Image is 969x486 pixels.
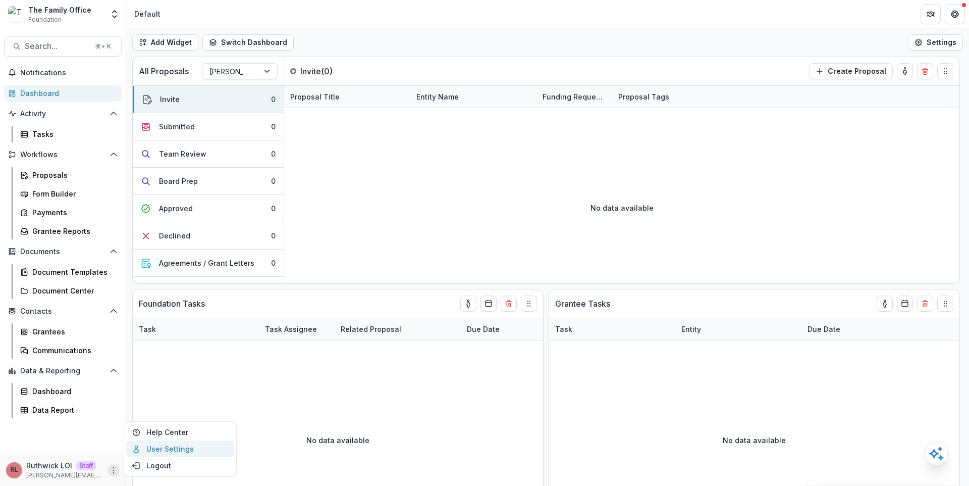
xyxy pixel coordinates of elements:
button: Notifications [4,65,122,81]
button: Delete card [917,63,933,79]
div: Dashboard [32,386,114,397]
div: 0 [271,94,276,105]
span: Foundation [28,15,62,24]
a: Data Report [16,402,122,418]
button: toggle-assigned-to-me [877,296,893,312]
span: Contacts [20,307,105,316]
div: Document Templates [32,267,114,277]
div: Due Date [461,324,506,334]
div: Funding Requested [536,86,612,108]
div: Proposal Tags [612,91,675,102]
button: Open Data & Reporting [4,363,122,379]
button: Open Activity [4,106,122,122]
div: Due Date [801,324,846,334]
button: Open Documents [4,244,122,260]
div: Proposal Title [284,86,410,108]
span: Activity [20,110,105,118]
div: Related Proposal [335,318,461,340]
div: Task [133,324,162,334]
div: Due Date [801,318,877,340]
div: 0 [271,230,276,241]
p: No data available [590,203,654,213]
div: Task [133,318,259,340]
div: Entity [675,318,801,340]
div: 0 [271,203,276,214]
button: Open AI Assistant [925,442,949,466]
button: Team Review0 [133,140,284,168]
nav: breadcrumb [130,7,165,21]
button: toggle-assigned-to-me [460,296,476,312]
a: Proposals [16,167,122,183]
p: No data available [723,435,786,446]
button: Approved0 [133,195,284,222]
p: All Proposals [139,65,189,77]
div: Board Prep [159,176,198,186]
div: Task Assignee [259,318,335,340]
p: Grantee Tasks [555,298,610,310]
p: No data available [306,435,369,446]
a: Tasks [16,126,122,142]
button: Delete card [917,296,933,312]
a: Document Center [16,282,122,299]
button: Switch Dashboard [202,34,294,51]
a: Dashboard [16,383,122,400]
div: ⌘ + K [93,41,113,52]
button: Partners [921,4,941,24]
a: Document Templates [16,264,122,280]
button: More [107,464,120,476]
button: Search... [4,36,122,57]
div: Task Assignee [259,324,323,334]
div: Tasks [32,129,114,139]
button: Drag [937,63,953,79]
button: toggle-assigned-to-me [897,63,913,79]
div: Invite [160,94,180,105]
p: Staff [76,461,96,470]
img: The Family Office [8,6,24,22]
div: Funding Requested [536,91,612,102]
div: The Family Office [28,5,91,15]
div: Due Date [461,318,536,340]
div: Task [549,324,578,334]
div: Grantees [32,326,114,337]
div: Document Center [32,285,114,296]
span: Documents [20,248,105,256]
div: Team Review [159,149,206,159]
div: 0 [271,121,276,132]
div: Entity Name [410,86,536,108]
div: Entity Name [410,91,465,102]
button: Calendar [897,296,913,312]
button: Open Workflows [4,147,122,163]
div: 0 [271,258,276,268]
div: Payments [32,207,114,218]
div: Dashboard [20,88,114,99]
button: Open Contacts [4,303,122,319]
div: Proposal Tags [612,86,738,108]
div: Proposals [32,170,114,180]
a: Dashboard [4,85,122,102]
div: Entity [675,324,707,334]
div: Agreements / Grant Letters [159,258,254,268]
button: Calendar [480,296,497,312]
span: Workflows [20,151,105,159]
button: Add Widget [132,34,198,51]
button: Get Help [945,4,965,24]
div: 0 [271,176,276,186]
div: Task [549,318,675,340]
button: Open entity switcher [107,4,122,24]
div: Approved [159,203,193,214]
button: Agreements / Grant Letters0 [133,250,284,277]
button: Submitted0 [133,113,284,140]
button: Invite0 [133,86,284,113]
p: Invite ( 0 ) [300,65,376,77]
a: Form Builder [16,185,122,202]
p: Foundation Tasks [139,298,205,310]
button: Settings [908,34,963,51]
div: Declined [159,230,190,241]
p: Ruthwick LOI [26,460,72,471]
a: Grantees [16,323,122,340]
